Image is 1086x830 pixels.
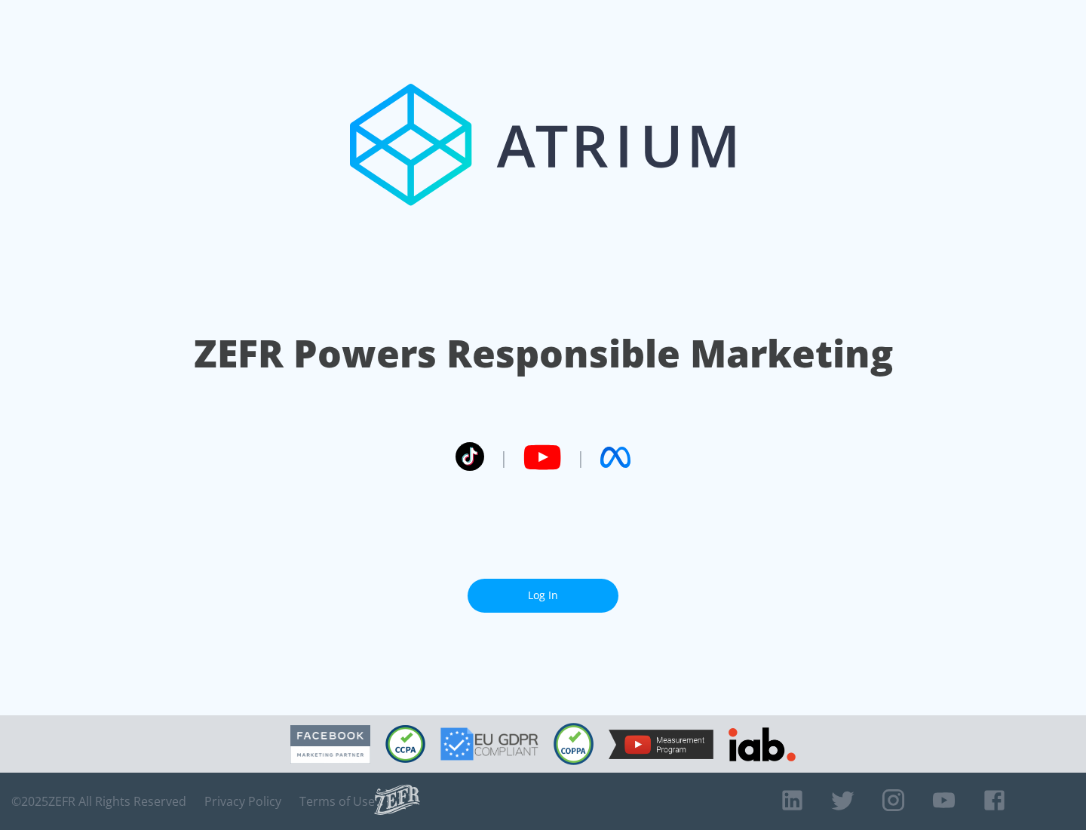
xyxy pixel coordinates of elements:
img: YouTube Measurement Program [609,730,713,759]
img: CCPA Compliant [385,725,425,763]
span: | [499,446,508,469]
a: Log In [468,579,618,613]
span: | [576,446,585,469]
img: IAB [729,727,796,761]
h1: ZEFR Powers Responsible Marketing [194,327,893,380]
img: COPPA Compliant [554,723,594,765]
img: GDPR Compliant [440,727,538,761]
img: Facebook Marketing Partner [290,725,370,764]
a: Privacy Policy [204,794,281,809]
a: Terms of Use [299,794,375,809]
span: © 2025 ZEFR All Rights Reserved [11,794,186,809]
